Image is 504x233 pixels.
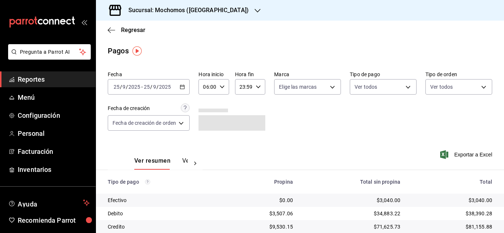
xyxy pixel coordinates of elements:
div: Credito [108,223,214,230]
label: Tipo de orden [425,72,492,77]
input: -- [144,84,150,90]
a: Pregunta a Parrot AI [5,53,91,61]
div: $71,625.73 [305,223,400,230]
label: Hora fin [235,72,265,77]
span: / [150,84,152,90]
span: Ayuda [18,198,80,207]
span: Ver todos [355,83,377,91]
span: - [141,84,143,90]
span: Reportes [18,74,90,84]
img: Tooltip marker [132,46,142,56]
span: Inventarios [18,165,90,174]
div: Debito [108,210,214,217]
input: ---- [159,84,171,90]
div: $9,530.15 [225,223,293,230]
div: $38,390.28 [412,210,492,217]
span: Configuración [18,110,90,120]
input: ---- [128,84,141,90]
button: Ver resumen [134,157,170,170]
button: Regresar [108,27,145,33]
span: Recomienda Parrot [18,215,90,225]
span: Menú [18,92,90,102]
span: Elige las marcas [279,83,317,91]
div: Tipo de pago [108,179,214,185]
h3: Sucursal: Mochomos ([GEOGRAPHIC_DATA]) [122,6,249,15]
button: Exportar a Excel [442,150,492,159]
div: Total sin propina [305,179,400,185]
div: Total [412,179,492,185]
div: Efectivo [108,197,214,204]
div: $3,040.00 [412,197,492,204]
span: / [126,84,128,90]
span: / [156,84,159,90]
label: Hora inicio [199,72,229,77]
label: Marca [274,72,341,77]
input: -- [122,84,126,90]
button: Pregunta a Parrot AI [8,44,91,60]
span: Fecha de creación de orden [113,119,176,127]
svg: Los pagos realizados con Pay y otras terminales son montos brutos. [145,179,150,184]
div: $3,040.00 [305,197,400,204]
div: Propina [225,179,293,185]
div: navigation tabs [134,157,188,170]
span: Facturación [18,146,90,156]
input: -- [153,84,156,90]
label: Fecha [108,72,190,77]
button: open_drawer_menu [81,19,87,25]
div: $3,507.06 [225,210,293,217]
div: $34,883.22 [305,210,400,217]
div: $81,155.88 [412,223,492,230]
label: Tipo de pago [350,72,417,77]
div: Pagos [108,45,129,56]
div: Fecha de creación [108,105,150,112]
input: -- [113,84,120,90]
span: Personal [18,128,90,138]
div: $0.00 [225,197,293,204]
span: / [120,84,122,90]
span: Regresar [121,27,145,33]
button: Ver pagos [182,157,210,170]
span: Ver todos [430,83,453,91]
span: Pregunta a Parrot AI [20,48,79,56]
